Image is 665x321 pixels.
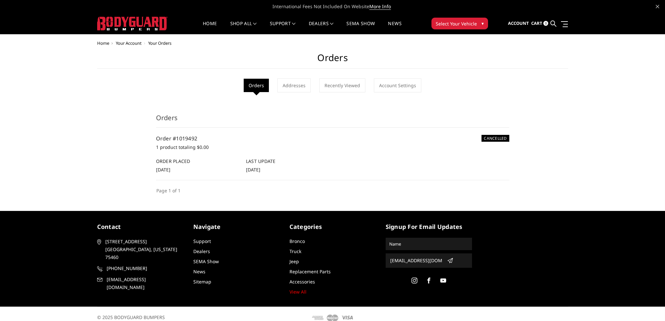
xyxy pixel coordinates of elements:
[289,279,315,285] a: Accessories
[156,158,239,165] h6: Order Placed
[193,222,280,231] h5: Navigate
[289,258,299,265] a: Jeep
[193,238,211,244] a: Support
[156,143,509,151] p: 1 product totaling $0.00
[97,314,165,320] span: © 2025 BODYGUARD BUMPERS
[386,222,472,231] h5: signup for email updates
[193,248,210,254] a: Dealers
[246,167,260,173] span: [DATE]
[156,135,198,142] a: Order #1019492
[193,279,211,285] a: Sitemap
[481,20,484,27] span: ▾
[148,40,171,46] span: Your Orders
[431,18,488,29] button: Select Your Vehicle
[97,52,568,69] h1: Orders
[481,135,509,142] h6: CANCELLED
[508,20,529,26] span: Account
[319,78,365,92] a: Recently Viewed
[388,255,445,266] input: Email
[97,276,184,291] a: [EMAIL_ADDRESS][DOMAIN_NAME]
[531,20,542,26] span: Cart
[156,113,509,128] h3: Orders
[346,21,375,34] a: SEMA Show
[289,289,306,295] a: View All
[97,265,184,272] a: [PHONE_NUMBER]
[156,187,181,194] li: Page 1 of 1
[289,222,376,231] h5: Categories
[116,40,142,46] a: Your Account
[107,265,183,272] span: [PHONE_NUMBER]
[270,21,296,34] a: Support
[97,222,184,231] h5: contact
[105,238,181,261] span: [STREET_ADDRESS] [GEOGRAPHIC_DATA], [US_STATE] 75460
[193,258,219,265] a: SEMA Show
[193,268,205,275] a: News
[289,268,331,275] a: Replacement Parts
[289,238,305,244] a: Bronco
[230,21,257,34] a: shop all
[508,15,529,32] a: Account
[374,78,421,92] a: Account Settings
[387,239,471,249] input: Name
[543,21,548,26] span: 0
[244,79,269,92] li: Orders
[107,276,183,291] span: [EMAIL_ADDRESS][DOMAIN_NAME]
[531,15,548,32] a: Cart 0
[388,21,401,34] a: News
[309,21,334,34] a: Dealers
[369,3,391,10] a: More Info
[277,78,311,92] a: Addresses
[289,248,301,254] a: Truck
[97,40,109,46] a: Home
[156,167,170,173] span: [DATE]
[97,17,167,30] img: BODYGUARD BUMPERS
[436,20,477,27] span: Select Your Vehicle
[203,21,217,34] a: Home
[246,158,329,165] h6: Last Update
